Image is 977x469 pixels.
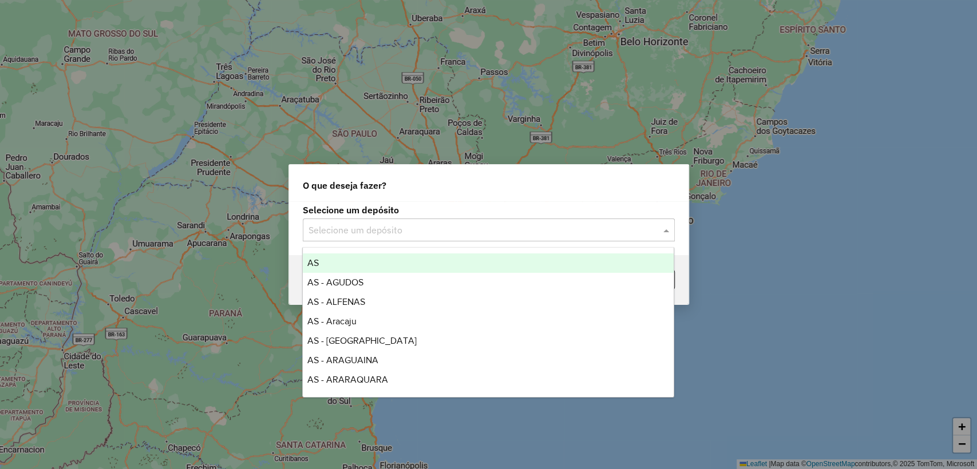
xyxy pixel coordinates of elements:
span: AS [307,258,319,268]
span: AS - AGUDOS [307,277,363,287]
span: AS - Aracaju [307,316,357,326]
span: AS - [GEOGRAPHIC_DATA] [307,336,417,345]
span: AS - ALFENAS [307,297,365,307]
label: Selecione um depósito [303,203,675,217]
span: AS - ARARAQUARA [307,375,388,384]
ng-dropdown-panel: Options list [302,247,674,398]
span: AS - ARAGUAINA [307,355,378,365]
span: O que deseja fazer? [303,178,386,192]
